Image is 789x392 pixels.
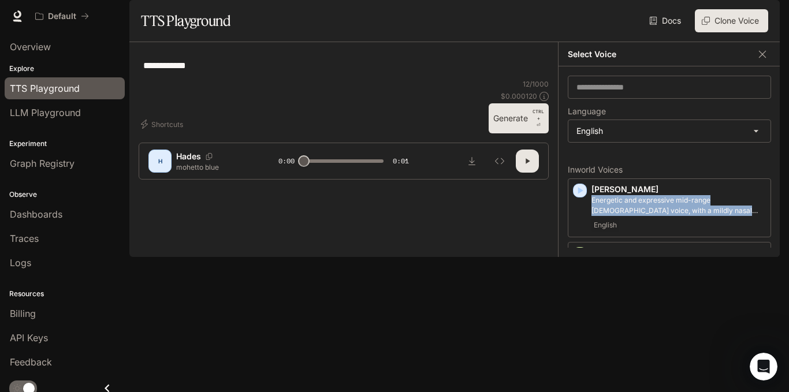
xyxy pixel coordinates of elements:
[151,152,169,170] div: H
[393,155,409,167] span: 0:01
[568,166,771,174] p: Inworld Voices
[533,108,544,122] p: CTRL +
[488,150,511,173] button: Inspect
[139,115,188,133] button: Shortcuts
[591,195,766,216] p: Energetic and expressive mid-range male voice, with a mildly nasal quality
[30,5,94,28] button: All workspaces
[591,218,619,232] span: English
[568,120,771,142] div: English
[489,103,549,133] button: GenerateCTRL +⏎
[460,150,483,173] button: Download audio
[48,12,76,21] p: Default
[278,155,295,167] span: 0:00
[695,9,768,32] button: Clone Voice
[591,184,766,195] p: [PERSON_NAME]
[501,91,537,101] p: $ 0.000120
[750,353,777,380] iframe: Intercom live chat
[533,108,544,129] p: ⏎
[647,9,686,32] a: Docs
[591,247,766,259] p: [PERSON_NAME]
[201,153,217,160] button: Copy Voice ID
[176,151,201,162] p: Hades
[176,162,251,172] p: mohetto blue
[141,9,230,32] h1: TTS Playground
[568,107,606,115] p: Language
[523,79,549,89] p: 12 / 1000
